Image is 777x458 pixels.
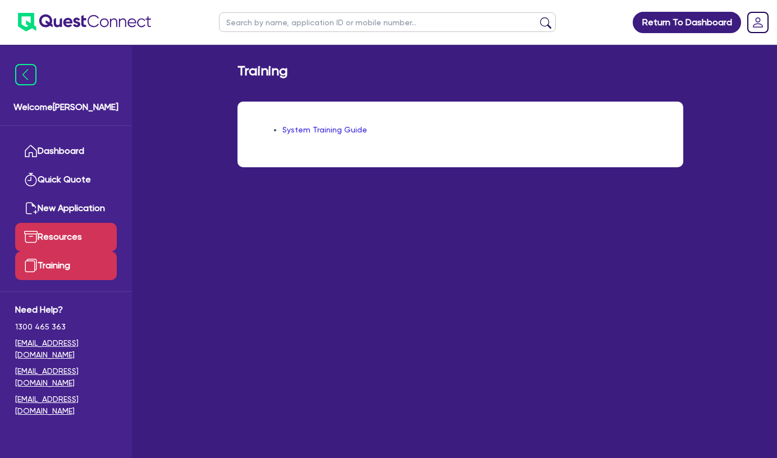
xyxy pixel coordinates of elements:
input: Search by name, application ID or mobile number... [219,12,556,32]
span: Need Help? [15,303,117,317]
img: resources [24,230,38,244]
a: Dropdown toggle [743,8,773,37]
a: Dashboard [15,137,117,166]
a: New Application [15,194,117,223]
span: 1300 465 363 [15,321,117,333]
a: [EMAIL_ADDRESS][DOMAIN_NAME] [15,365,117,389]
h2: Training [237,63,288,79]
a: Return To Dashboard [633,12,741,33]
span: Welcome [PERSON_NAME] [13,100,118,114]
a: Training [15,251,117,280]
img: quick-quote [24,173,38,186]
img: training [24,259,38,272]
a: [EMAIL_ADDRESS][DOMAIN_NAME] [15,337,117,361]
a: System Training Guide [282,125,367,134]
a: Resources [15,223,117,251]
a: [EMAIL_ADDRESS][DOMAIN_NAME] [15,393,117,417]
img: quest-connect-logo-blue [18,13,151,31]
img: icon-menu-close [15,64,36,85]
a: Quick Quote [15,166,117,194]
img: new-application [24,201,38,215]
